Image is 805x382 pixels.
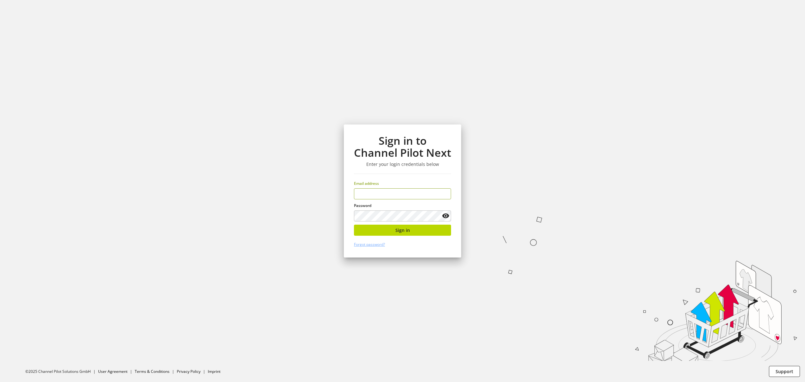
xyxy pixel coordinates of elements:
[208,369,220,374] a: Imprint
[354,135,451,159] h1: Sign in to Channel Pilot Next
[354,242,385,247] a: Forgot password?
[354,203,371,208] span: Password
[354,181,379,186] span: Email address
[769,366,800,377] button: Support
[177,369,201,374] a: Privacy Policy
[25,369,98,374] li: ©2025 Channel Pilot Solutions GmbH
[395,227,410,233] span: Sign in
[354,225,451,236] button: Sign in
[354,161,451,167] h3: Enter your login credentials below
[98,369,127,374] a: User Agreement
[776,368,793,375] span: Support
[135,369,170,374] a: Terms & Conditions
